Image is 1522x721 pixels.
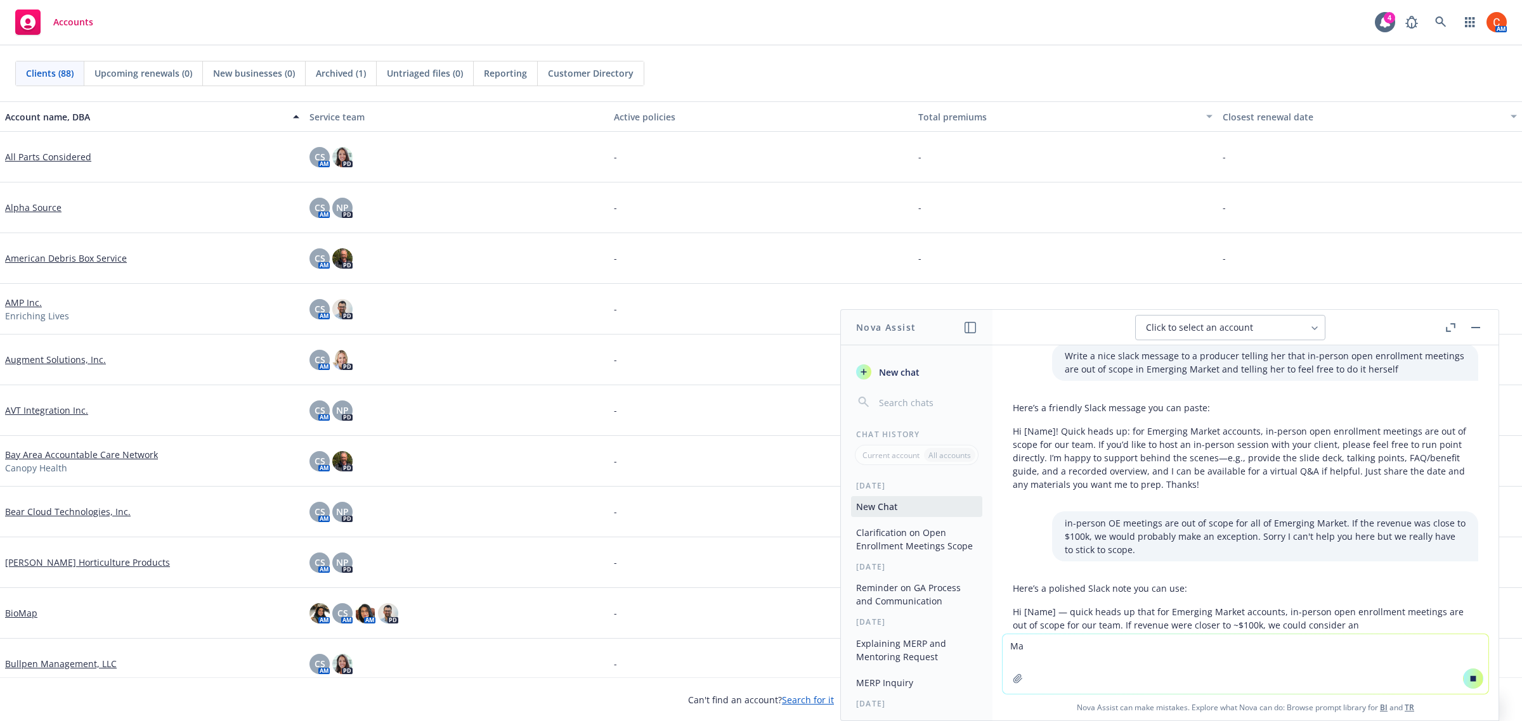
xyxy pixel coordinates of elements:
button: Reminder on GA Process and Communication [851,577,982,611]
span: CS [315,454,325,468]
a: AVT Integration Inc. [5,404,88,417]
a: BI [1380,702,1388,713]
span: Untriaged files (0) [387,67,463,80]
button: Active policies [609,101,913,132]
span: NP [336,404,349,417]
p: Here’s a friendly Slack message you can paste: [1013,401,1478,414]
span: - [614,150,617,163]
button: Click to select an account [1135,315,1325,340]
span: CS [315,505,325,518]
img: photo [1486,12,1507,32]
span: Reporting [484,67,527,80]
span: New businesses (0) [213,67,295,80]
span: - [1223,302,1226,316]
img: photo [332,147,353,167]
span: - [918,201,921,214]
span: Click to select an account [1146,321,1253,334]
img: photo [332,350,353,370]
img: photo [332,451,353,471]
a: Report a Bug [1399,10,1424,35]
span: Archived (1) [316,67,366,80]
p: All accounts [928,450,971,461]
span: Clients (88) [26,67,74,80]
a: BioMap [5,606,37,620]
span: Customer Directory [548,67,634,80]
span: - [614,606,617,620]
div: [DATE] [841,616,992,627]
p: Here’s a polished Slack note you can use: [1013,582,1478,595]
button: MERP Inquiry [851,672,982,693]
p: Current account [862,450,920,461]
button: Total premiums [913,101,1218,132]
p: Hi [Name] — quick heads up that for Emerging Market accounts, in-person open enrollment meetings ... [1013,605,1478,632]
span: NP [336,201,349,214]
span: - [614,201,617,214]
span: - [614,556,617,569]
div: Service team [309,110,604,124]
span: Canopy Health [5,461,67,475]
a: Alpha Source [5,201,62,214]
button: Explaining MERP and Mentoring Request [851,633,982,667]
div: [DATE] [841,698,992,709]
img: photo [309,603,330,623]
button: Closest renewal date [1218,101,1522,132]
a: Search for it [782,694,834,706]
span: - [1223,252,1226,265]
span: - [918,252,921,265]
button: Clarification on Open Enrollment Meetings Scope [851,522,982,556]
p: Write a nice slack message to a producer telling her that in-person open enrollment meetings are ... [1065,349,1466,376]
span: - [918,150,921,163]
p: in-person OE meetings are out of scope for all of Emerging Market. If the revenue was close to $1... [1065,516,1466,556]
span: - [614,353,617,366]
img: photo [355,603,375,623]
a: Switch app [1457,10,1483,35]
span: - [614,657,617,670]
span: NP [336,556,349,569]
span: CS [315,353,325,366]
a: Bay Area Accountable Care Network [5,448,158,461]
h1: Nova Assist [856,321,916,334]
button: New Chat [851,496,982,517]
div: Active policies [614,110,908,124]
span: - [614,454,617,468]
span: CS [315,556,325,569]
img: photo [332,248,353,269]
img: photo [332,654,353,674]
span: Can't find an account? [688,693,834,706]
a: AMP Inc. [5,296,42,309]
a: Augment Solutions, Inc. [5,353,106,366]
input: Search chats [876,393,977,411]
span: - [1223,150,1226,163]
span: - [614,404,617,417]
span: New chat [876,366,920,379]
p: Hi [Name]! Quick heads up: for Emerging Market accounts, in-person open enrollment meetings are o... [1013,424,1478,491]
span: Nova Assist can make mistakes. Explore what Nova can do: Browse prompt library for and [998,694,1493,720]
div: [DATE] [841,561,992,572]
span: Enriching Lives [5,309,69,322]
a: All Parts Considered [5,150,91,163]
span: Accounts [53,17,93,27]
span: CS [315,657,325,670]
a: American Debris Box Service [5,252,127,265]
span: - [614,252,617,265]
img: photo [378,603,398,623]
textarea: Ma [1003,634,1488,694]
div: Account name, DBA [5,110,285,124]
span: - [614,302,617,316]
span: CS [337,606,348,620]
div: Closest renewal date [1223,110,1503,124]
button: Service team [304,101,609,132]
img: photo [332,299,353,319]
div: Chat History [841,429,992,440]
span: Upcoming renewals (0) [94,67,192,80]
span: CS [315,302,325,316]
span: CS [315,201,325,214]
span: CS [315,150,325,163]
span: CS [315,404,325,417]
div: 4 [1384,12,1395,23]
a: Accounts [10,4,98,40]
span: - [918,302,921,316]
span: - [1223,201,1226,214]
button: New chat [851,360,982,383]
span: NP [336,505,349,518]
